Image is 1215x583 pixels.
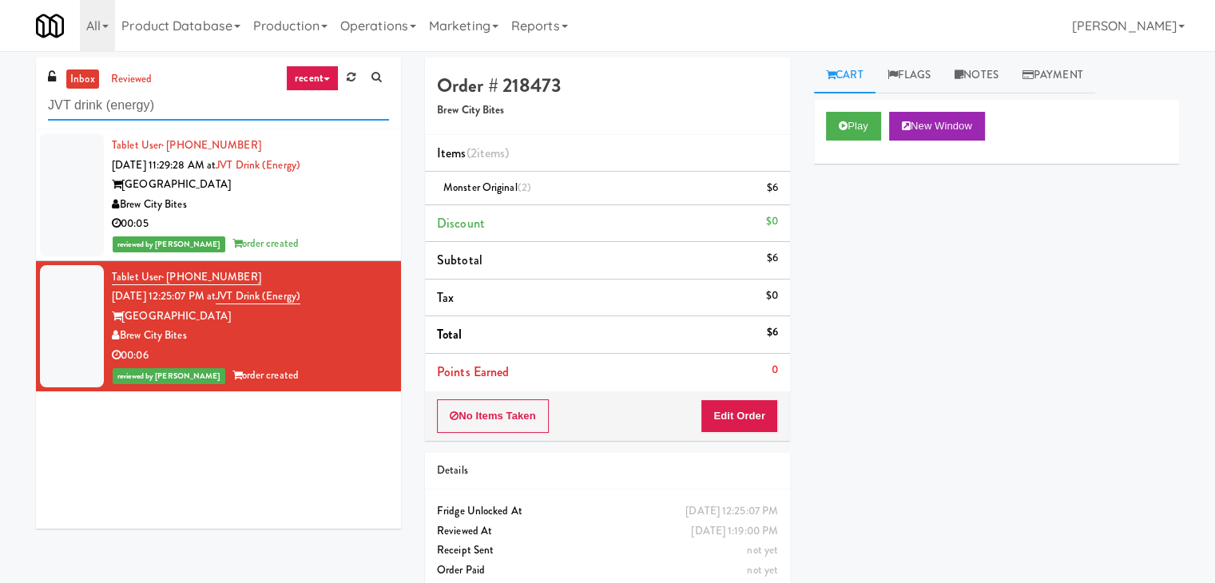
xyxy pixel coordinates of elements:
a: Flags [876,58,943,93]
div: $6 [767,248,778,268]
h4: Order # 218473 [437,75,778,96]
a: JVT drink (energy) [216,157,300,173]
a: Tablet User· [PHONE_NUMBER] [112,137,261,153]
a: Notes [943,58,1011,93]
span: Discount [437,214,485,232]
span: reviewed by [PERSON_NAME] [113,236,225,252]
span: (2 ) [467,144,510,162]
div: Receipt Sent [437,541,778,561]
li: Tablet User· [PHONE_NUMBER][DATE] 11:29:28 AM atJVT drink (energy)[GEOGRAPHIC_DATA]Brew City Bite... [36,129,401,261]
button: New Window [889,112,985,141]
div: $0 [766,286,778,306]
span: [DATE] 11:29:28 AM at [112,157,216,173]
a: recent [286,65,339,91]
span: Tax [437,288,454,307]
button: No Items Taken [437,399,549,433]
span: order created [232,367,299,383]
a: JVT drink (energy) [216,288,300,304]
input: Search vision orders [48,91,389,121]
span: order created [232,236,299,251]
span: Total [437,325,463,343]
a: Cart [814,58,876,93]
button: Edit Order [701,399,778,433]
div: 0 [772,360,778,380]
span: Items [437,144,509,162]
a: Tablet User· [PHONE_NUMBER] [112,269,261,285]
div: $0 [766,212,778,232]
div: Order Paid [437,561,778,581]
button: Play [826,112,881,141]
div: Fridge Unlocked At [437,502,778,522]
span: not yet [747,542,778,557]
span: (2) [518,180,531,195]
li: Tablet User· [PHONE_NUMBER][DATE] 12:25:07 PM atJVT drink (energy)[GEOGRAPHIC_DATA]Brew City Bite... [36,261,401,392]
span: Points Earned [437,363,509,381]
span: · [PHONE_NUMBER] [161,137,261,153]
div: [DATE] 1:19:00 PM [691,522,778,541]
div: [GEOGRAPHIC_DATA] [112,175,389,195]
div: $6 [767,323,778,343]
div: [GEOGRAPHIC_DATA] [112,307,389,327]
img: Micromart [36,12,64,40]
div: Details [437,461,778,481]
a: reviewed [107,69,157,89]
div: Brew City Bites [112,195,389,215]
a: Payment [1011,58,1095,93]
div: [DATE] 12:25:07 PM [685,502,778,522]
span: Monster Original [443,180,531,195]
div: Reviewed At [437,522,778,541]
div: $6 [767,178,778,198]
span: [DATE] 12:25:07 PM at [112,288,216,303]
ng-pluralize: items [477,144,506,162]
div: 00:06 [112,346,389,366]
span: · [PHONE_NUMBER] [161,269,261,284]
a: inbox [66,69,99,89]
span: Subtotal [437,251,482,269]
div: 00:05 [112,214,389,234]
div: Brew City Bites [112,326,389,346]
h5: Brew City Bites [437,105,778,117]
span: reviewed by [PERSON_NAME] [113,368,225,384]
span: not yet [747,562,778,577]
